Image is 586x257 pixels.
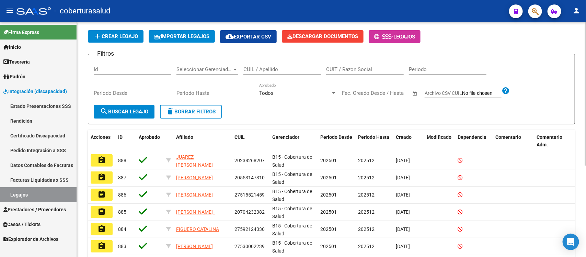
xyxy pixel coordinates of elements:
[226,32,234,41] mat-icon: cloud_download
[320,209,337,215] span: 202501
[118,134,123,140] span: ID
[318,130,355,153] datatable-header-cell: Periodo Desde
[220,30,277,43] button: Exportar CSV
[269,130,318,153] datatable-header-cell: Gerenciador
[282,30,364,43] button: Descargar Documentos
[176,244,213,249] span: [PERSON_NAME]
[272,154,312,168] span: B15 - Cobertura de Salud
[160,105,222,119] button: Borrar Filtros
[393,130,424,153] datatable-header-cell: Creado
[166,107,174,115] mat-icon: delete
[272,134,299,140] span: Gerenciador
[3,43,21,51] span: Inicio
[287,33,358,40] span: Descargar Documentos
[425,90,462,96] span: Archivo CSV CUIL
[3,58,30,66] span: Tesorería
[54,3,110,19] span: - coberturasalud
[97,173,106,181] mat-icon: assignment
[396,175,410,180] span: [DATE]
[259,90,274,96] span: Todos
[97,242,106,250] mat-icon: assignment
[376,90,409,96] input: Fecha fin
[355,130,393,153] datatable-header-cell: Periodo Hasta
[234,175,265,180] span: 20553147310
[91,134,111,140] span: Acciones
[396,244,410,249] span: [DATE]
[100,109,148,115] span: Buscar Legajo
[320,192,337,198] span: 202501
[176,154,213,168] span: JUAREZ [PERSON_NAME]
[118,209,126,215] span: 885
[5,7,14,15] mat-icon: menu
[176,209,215,215] span: [PERSON_NAME] -
[358,134,389,140] span: Periodo Hasta
[93,32,102,40] mat-icon: add
[320,226,337,232] span: 202501
[136,130,163,153] datatable-header-cell: Aprobado
[88,30,143,43] button: Crear Legajo
[3,235,58,243] span: Explorador de Archivos
[358,158,375,163] span: 202512
[393,34,415,40] span: Legajos
[154,33,209,40] span: IMPORTAR LEGAJOS
[118,158,126,163] span: 888
[272,171,312,185] span: B15 - Cobertura de Salud
[272,223,312,236] span: B15 - Cobertura de Salud
[358,226,375,232] span: 202512
[493,130,534,153] datatable-header-cell: Comentario
[396,134,412,140] span: Creado
[396,226,410,232] span: [DATE]
[176,226,219,232] span: FIGUERO CATALINA
[320,175,337,180] span: 202501
[502,87,510,95] mat-icon: help
[358,175,375,180] span: 202512
[320,158,337,163] span: 202501
[374,34,393,40] span: -
[424,130,455,153] datatable-header-cell: Modificado
[176,66,232,72] span: Seleccionar Gerenciador
[3,221,41,228] span: Casos / Tickets
[3,206,66,213] span: Prestadores / Proveedores
[537,134,562,148] span: Comentario Adm.
[3,29,39,36] span: Firma Express
[118,226,126,232] span: 884
[234,134,245,140] span: CUIL
[176,192,213,198] span: [PERSON_NAME]
[139,134,160,140] span: Aprobado
[458,134,486,140] span: Dependencia
[88,130,115,153] datatable-header-cell: Acciones
[572,7,581,15] mat-icon: person
[563,234,579,250] div: Open Intercom Messenger
[166,109,216,115] span: Borrar Filtros
[234,158,265,163] span: 20238268207
[97,190,106,199] mat-icon: assignment
[411,90,419,98] button: Open calendar
[149,30,215,43] button: IMPORTAR LEGAJOS
[272,240,312,254] span: B15 - Cobertura de Salud
[118,192,126,198] span: 886
[358,192,375,198] span: 202512
[97,208,106,216] mat-icon: assignment
[115,130,136,153] datatable-header-cell: ID
[320,244,337,249] span: 202501
[358,244,375,249] span: 202512
[358,209,375,215] span: 202512
[234,209,265,215] span: 20704232382
[97,225,106,233] mat-icon: assignment
[272,206,312,219] span: B15 - Cobertura de Salud
[462,90,502,97] input: Archivo CSV CUIL
[118,244,126,249] span: 883
[455,130,493,153] datatable-header-cell: Dependencia
[118,175,126,180] span: 887
[3,88,67,95] span: Integración (discapacidad)
[100,107,108,115] mat-icon: search
[226,34,271,40] span: Exportar CSV
[176,175,213,180] span: [PERSON_NAME]
[534,130,575,153] datatable-header-cell: Comentario Adm.
[396,192,410,198] span: [DATE]
[234,244,265,249] span: 27530002239
[342,90,370,96] input: Fecha inicio
[320,134,352,140] span: Periodo Desde
[94,49,117,58] h3: Filtros
[495,134,521,140] span: Comentario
